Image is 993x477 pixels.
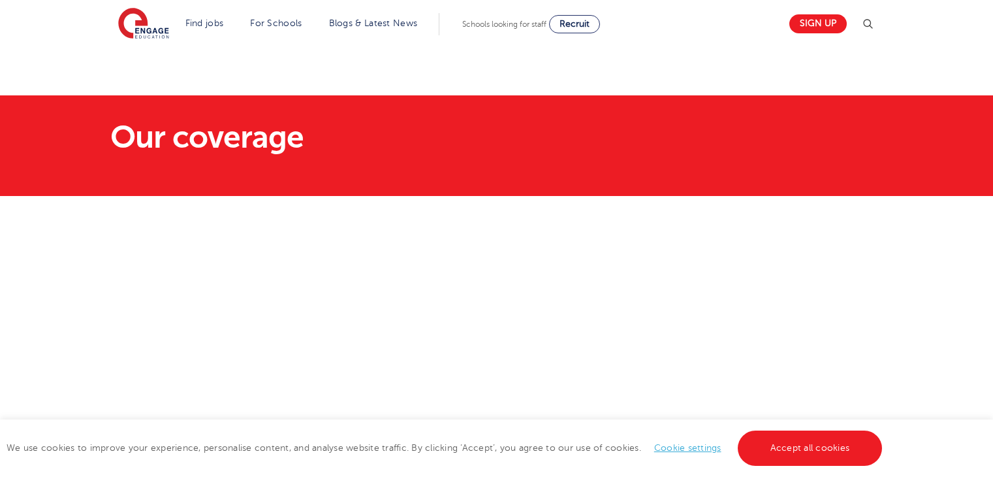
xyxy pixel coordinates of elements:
[110,122,619,153] h1: Our coverage
[549,15,600,33] a: Recruit
[329,18,418,28] a: Blogs & Latest News
[654,443,721,453] a: Cookie settings
[738,431,883,466] a: Accept all cookies
[185,18,224,28] a: Find jobs
[789,14,847,33] a: Sign up
[462,20,546,29] span: Schools looking for staff
[250,18,302,28] a: For Schools
[118,8,169,41] img: Engage Education
[560,19,590,29] span: Recruit
[7,443,885,453] span: We use cookies to improve your experience, personalise content, and analyse website traffic. By c...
